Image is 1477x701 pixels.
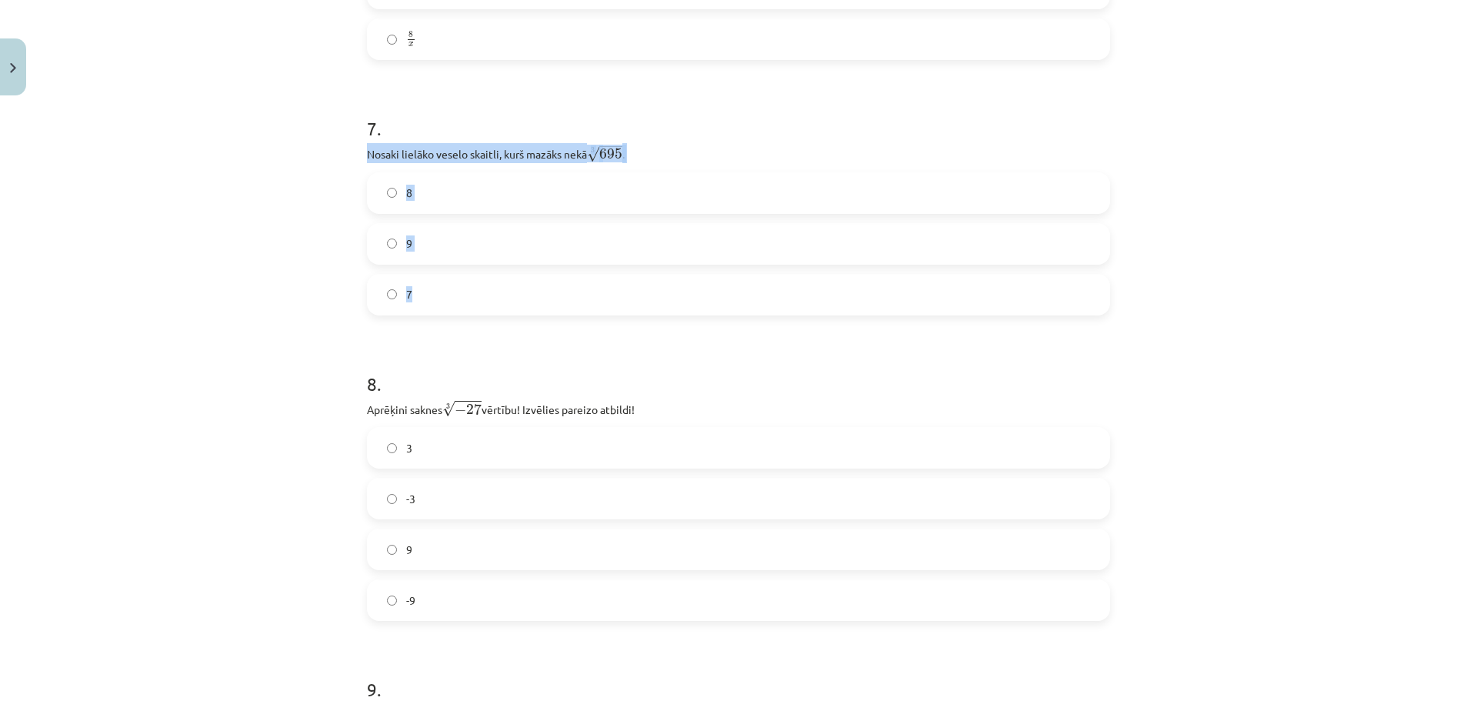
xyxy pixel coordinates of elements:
[367,652,1110,699] h1: 9 .
[367,399,1110,418] p: Aprēķini saknes vērtību! Izvēlies pareizo atbildi!
[587,146,599,162] span: √
[406,440,412,456] span: 3
[367,143,1110,163] p: Nosaki lielāko veselo skaitli, kurš mazāks nekā .
[455,405,466,416] span: −
[387,239,397,249] input: 9
[387,494,397,504] input: -3
[406,593,415,609] span: -9
[387,443,397,453] input: 3
[387,545,397,555] input: 9
[406,185,412,201] span: 8
[408,31,413,38] span: 8
[387,188,397,198] input: 8
[387,289,397,299] input: 7
[599,149,622,159] span: 695
[367,91,1110,139] h1: 7 .
[10,63,16,73] img: icon-close-lesson-0947bae3869378f0d4975bcd49f059093ad1ed9edebbc8119c70593378902aed.svg
[406,491,415,507] span: -3
[387,596,397,606] input: -9
[406,235,412,252] span: 9
[406,542,412,558] span: 9
[406,286,412,302] span: 7
[367,346,1110,394] h1: 8 .
[408,43,414,48] span: x
[442,401,455,417] span: √
[466,403,482,415] span: 27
